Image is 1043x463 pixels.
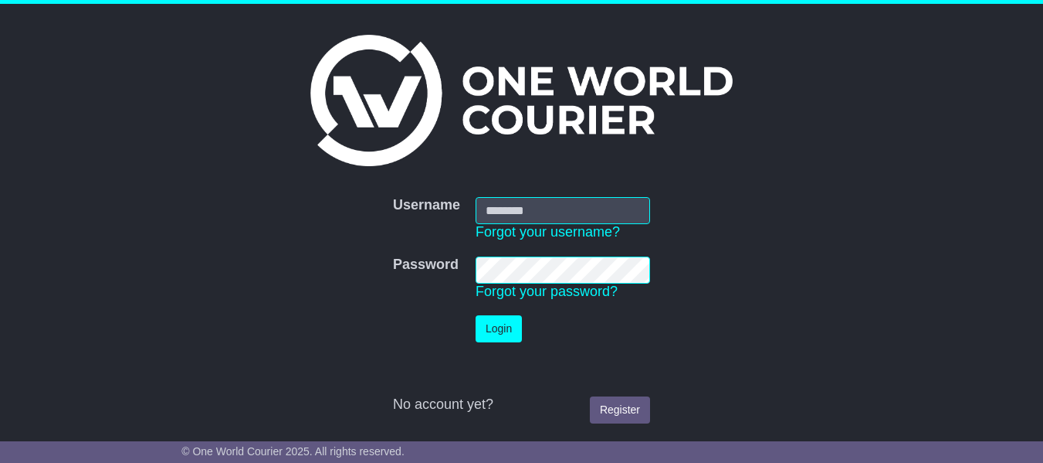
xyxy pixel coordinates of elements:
label: Username [393,197,460,214]
span: © One World Courier 2025. All rights reserved. [181,445,405,458]
img: One World [310,35,732,166]
button: Login [476,315,522,342]
a: Forgot your username? [476,224,620,240]
label: Password [393,257,459,274]
a: Register [590,397,650,424]
div: No account yet? [393,397,650,414]
a: Forgot your password? [476,284,618,299]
